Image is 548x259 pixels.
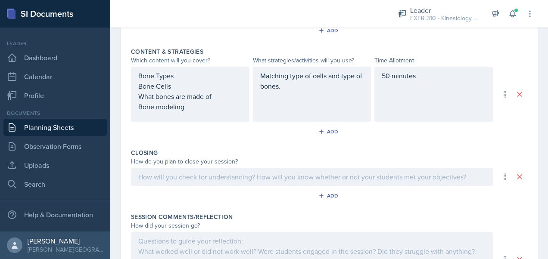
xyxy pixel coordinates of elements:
[260,71,364,91] p: Matching type of cells and type of bones.
[138,102,242,112] p: Bone modeling
[138,91,242,102] p: What bones are made of
[3,87,107,104] a: Profile
[3,119,107,136] a: Planning Sheets
[315,24,343,37] button: Add
[253,56,371,65] div: What strategies/activities will you use?
[131,157,493,166] div: How do you plan to close your session?
[320,27,339,34] div: Add
[138,71,242,81] p: Bone Types
[3,40,107,47] div: Leader
[131,56,249,65] div: Which content will you cover?
[382,71,486,81] p: 50 minutes
[3,206,107,223] div: Help & Documentation
[374,56,493,65] div: Time Allotment
[320,192,339,199] div: Add
[28,245,103,254] div: [PERSON_NAME][GEOGRAPHIC_DATA]
[410,14,479,23] div: EXER 310 - Kinesiology / Fall 2025
[315,189,343,202] button: Add
[131,213,233,221] label: Session Comments/Reflection
[138,81,242,91] p: Bone Cells
[3,49,107,66] a: Dashboard
[131,47,203,56] label: Content & Strategies
[131,221,493,230] div: How did your session go?
[3,109,107,117] div: Documents
[3,157,107,174] a: Uploads
[28,237,103,245] div: [PERSON_NAME]
[315,125,343,138] button: Add
[3,176,107,193] a: Search
[3,138,107,155] a: Observation Forms
[131,148,158,157] label: Closing
[3,68,107,85] a: Calendar
[410,5,479,15] div: Leader
[320,128,339,135] div: Add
